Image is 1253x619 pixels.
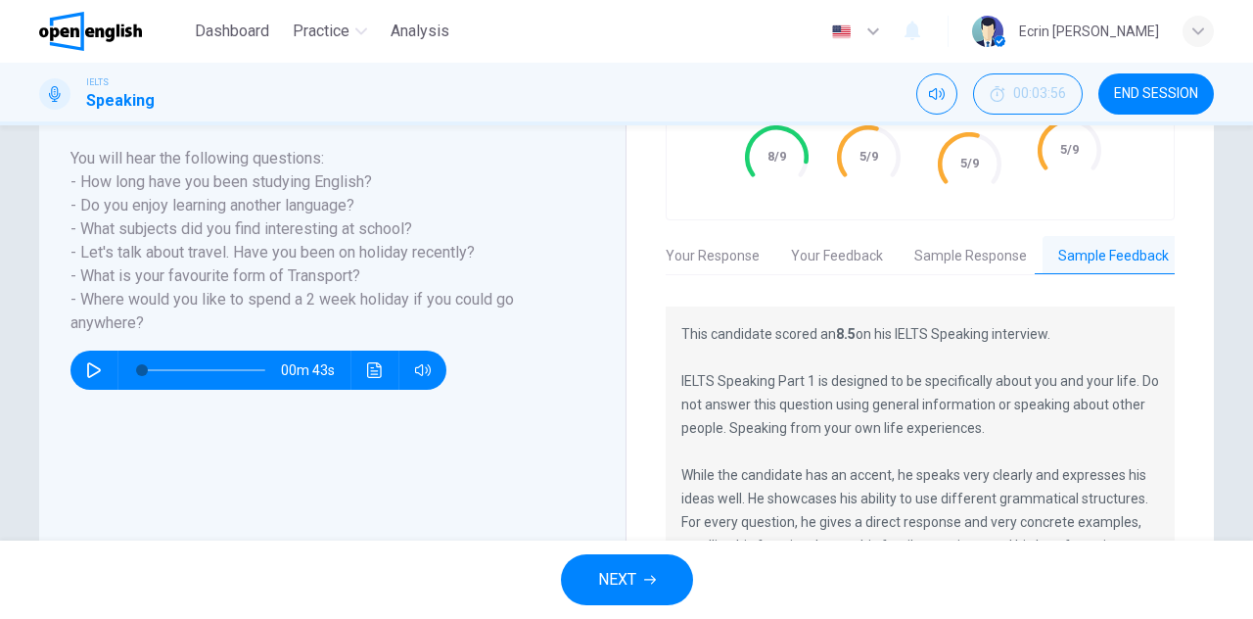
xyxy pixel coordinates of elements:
[70,76,571,335] h6: Listen to the track below to hear an example of the questions you may hear during Part 1 of the S...
[383,14,457,49] button: Analysis
[650,236,775,277] button: Your Response
[859,149,878,164] text: 5/9
[972,16,1003,47] img: Profile picture
[650,236,1159,277] div: basic tabs example
[598,566,636,594] span: NEXT
[836,326,856,342] strong: 8.5
[195,20,269,43] span: Dashboard
[285,14,375,49] button: Practice
[1043,236,1184,277] button: Sample Feedback
[775,236,899,277] button: Your Feedback
[960,156,979,170] text: 5/9
[391,20,449,43] span: Analysis
[1013,86,1066,102] span: 00:03:56
[1019,20,1159,43] div: Ecrin [PERSON_NAME]
[39,12,187,51] a: OpenEnglish logo
[681,322,1159,557] p: This candidate scored an on his IELTS Speaking interview. IELTS Speaking Part 1 is designed to be...
[829,24,854,39] img: en
[39,12,142,51] img: OpenEnglish logo
[899,236,1043,277] button: Sample Response
[767,149,786,164] text: 8/9
[1060,142,1079,157] text: 5/9
[86,89,155,113] h1: Speaking
[561,554,693,605] button: NEXT
[1114,86,1198,102] span: END SESSION
[916,73,957,115] div: Mute
[281,351,350,390] span: 00m 43s
[973,73,1083,115] div: Hide
[86,75,109,89] span: IELTS
[973,73,1083,115] button: 00:03:56
[1098,73,1214,115] button: END SESSION
[187,14,277,49] button: Dashboard
[359,351,391,390] button: Click to see the audio transcription
[293,20,349,43] span: Practice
